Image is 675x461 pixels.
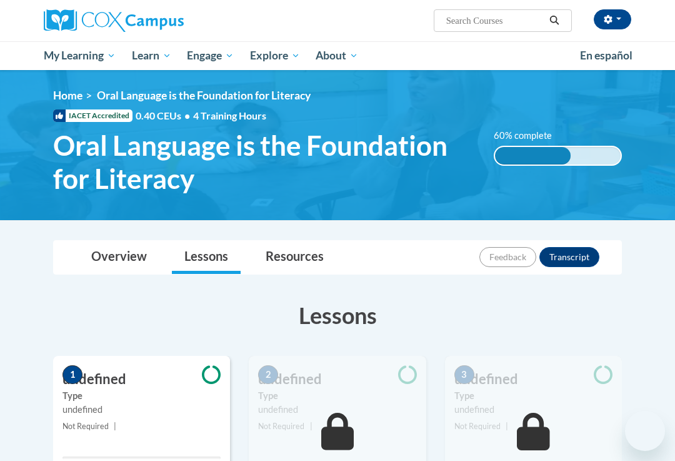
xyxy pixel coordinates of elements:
[44,9,184,32] img: Cox Campus
[580,49,632,62] span: En español
[258,389,416,403] label: Type
[97,89,311,102] span: Oral Language is the Foundation for Literacy
[62,389,221,403] label: Type
[44,9,227,32] a: Cox Campus
[187,48,234,63] span: Engage
[249,370,426,389] h3: undefined
[445,370,622,389] h3: undefined
[594,9,631,29] button: Account Settings
[495,147,571,165] div: 60% complete
[258,365,278,384] span: 2
[172,241,241,274] a: Lessons
[62,422,109,431] span: Not Required
[193,109,266,121] span: 4 Training Hours
[132,48,171,63] span: Learn
[308,41,367,70] a: About
[316,48,358,63] span: About
[454,365,474,384] span: 3
[494,129,566,143] label: 60% complete
[625,411,665,451] iframe: Button to launch messaging window
[545,13,564,28] button: Search
[44,48,116,63] span: My Learning
[310,422,312,431] span: |
[53,300,622,331] h3: Lessons
[136,109,193,123] span: 0.40 CEUs
[79,241,159,274] a: Overview
[62,403,221,417] div: undefined
[34,41,641,70] div: Main menu
[242,41,308,70] a: Explore
[53,89,82,102] a: Home
[479,247,536,267] button: Feedback
[572,43,641,69] a: En español
[53,109,132,122] span: IACET Accredited
[62,365,82,384] span: 1
[539,247,599,267] button: Transcript
[184,109,190,121] span: •
[258,403,416,417] div: undefined
[506,422,508,431] span: |
[250,48,300,63] span: Explore
[253,241,336,274] a: Resources
[114,422,116,431] span: |
[36,41,124,70] a: My Learning
[454,422,501,431] span: Not Required
[258,422,304,431] span: Not Required
[445,13,545,28] input: Search Courses
[454,389,612,403] label: Type
[179,41,242,70] a: Engage
[53,370,230,389] h3: undefined
[124,41,179,70] a: Learn
[454,403,612,417] div: undefined
[53,129,475,195] span: Oral Language is the Foundation for Literacy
